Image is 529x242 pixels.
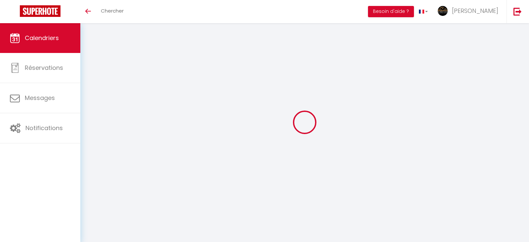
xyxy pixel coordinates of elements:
[25,94,55,102] span: Messages
[25,64,63,72] span: Réservations
[25,34,59,42] span: Calendriers
[25,124,63,132] span: Notifications
[513,7,522,16] img: logout
[438,6,448,16] img: ...
[368,6,414,17] button: Besoin d'aide ?
[20,5,61,17] img: Super Booking
[101,7,124,14] span: Chercher
[452,7,498,15] span: [PERSON_NAME]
